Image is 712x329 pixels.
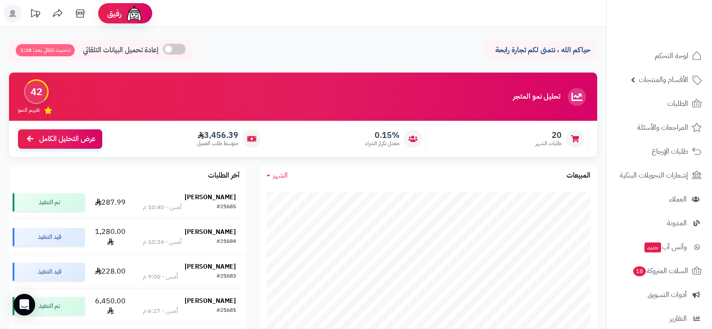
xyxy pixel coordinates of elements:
span: لوحة التحكم [655,50,688,62]
a: عرض التحليل الكامل [18,129,102,149]
span: الطلبات [667,97,688,110]
span: عرض التحليل الكامل [39,134,95,144]
h3: المبيعات [567,172,590,180]
td: 6,450.00 [88,289,132,324]
span: جديد [644,242,661,252]
h3: آخر الطلبات [208,172,240,180]
strong: [PERSON_NAME] [185,262,236,271]
a: أدوات التسويق [612,284,707,306]
a: إشعارات التحويلات البنكية [612,164,707,186]
div: #21684 [217,238,236,247]
span: وآتس آب [644,241,687,253]
span: إشعارات التحويلات البنكية [620,169,688,182]
span: 18 [633,266,646,277]
div: أمس - 10:40 م [143,203,181,212]
div: أمس - 6:27 م [143,306,178,315]
div: أمس - 9:00 م [143,272,178,281]
span: معدل تكرار الشراء [365,140,399,147]
a: وآتس آبجديد [612,236,707,258]
img: logo-2.png [651,15,703,34]
span: الشهر [273,170,288,181]
a: تحديثات المنصة [24,5,46,25]
td: 1,280.00 [88,219,132,255]
span: تحديث تلقائي بعد: 1:28 [16,44,75,56]
span: الأقسام والمنتجات [639,73,688,86]
p: حياكم الله ، نتمنى لكم تجارة رابحة [491,45,590,55]
span: طلبات الشهر [535,140,562,147]
td: 228.00 [88,255,132,288]
span: 20 [535,130,562,140]
h3: تحليل نمو المتجر [513,93,560,101]
td: 287.99 [88,186,132,219]
span: رفيق [107,8,122,19]
a: الشهر [267,170,288,181]
div: قيد التنفيذ [13,228,85,246]
a: طلبات الإرجاع [612,141,707,162]
strong: [PERSON_NAME] [185,192,236,202]
div: أمس - 10:24 م [143,238,181,247]
span: تقييم النمو [18,106,40,114]
span: 3,456.39 [197,130,238,140]
span: التقارير [670,312,687,325]
a: العملاء [612,188,707,210]
span: 0.15% [365,130,399,140]
div: #21681 [217,306,236,315]
div: تم التنفيذ [13,297,85,315]
a: الطلبات [612,93,707,114]
span: المدونة [667,217,687,229]
a: المدونة [612,212,707,234]
div: #21683 [217,272,236,281]
span: إعادة تحميل البيانات التلقائي [83,45,159,55]
span: طلبات الإرجاع [652,145,688,158]
div: #21685 [217,203,236,212]
strong: [PERSON_NAME] [185,227,236,237]
div: قيد التنفيذ [13,263,85,281]
strong: [PERSON_NAME] [185,296,236,306]
span: المراجعات والأسئلة [637,121,688,134]
a: المراجعات والأسئلة [612,117,707,138]
span: أدوات التسويق [648,288,687,301]
img: ai-face.png [125,5,143,23]
a: لوحة التحكم [612,45,707,67]
div: تم التنفيذ [13,193,85,211]
span: متوسط طلب العميل [197,140,238,147]
a: السلات المتروكة18 [612,260,707,282]
div: Open Intercom Messenger [14,294,35,315]
span: العملاء [669,193,687,206]
span: السلات المتروكة [632,265,688,277]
